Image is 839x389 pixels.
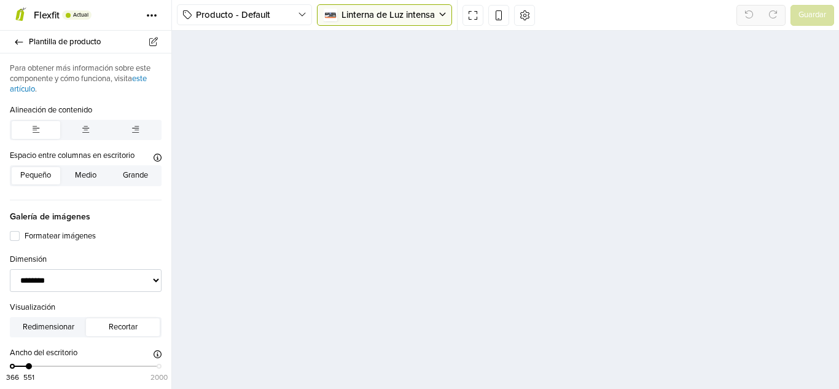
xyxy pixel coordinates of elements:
[10,63,162,95] p: Para obtener más información sobre este componente y cómo funciona, visita .
[6,372,19,383] span: 366
[10,74,147,94] a: este artículo
[790,5,834,26] button: Guardar
[10,150,135,162] label: Espacio entre columnas en escritorio
[10,302,55,314] label: Visualización
[23,372,34,383] span: 551
[10,200,162,223] span: Galería de imágenes
[29,33,157,50] span: Plantilla de producto
[12,318,85,336] button: Redimensionar
[196,8,298,22] span: Producto - Default
[73,12,88,18] span: Actual
[12,167,61,184] button: Pequeño
[34,9,60,22] span: Flexfit
[10,347,77,360] label: Ancho del escritorio
[10,104,92,117] label: Alineación de contenido
[111,167,160,184] button: Grande
[25,230,162,243] label: Formatear imágenes
[150,372,168,383] span: 2000
[177,4,312,25] button: Producto - Default
[10,254,47,266] label: Dimensión
[86,318,160,336] button: Recortar
[798,9,826,22] span: Guardar
[61,167,111,184] button: Medio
